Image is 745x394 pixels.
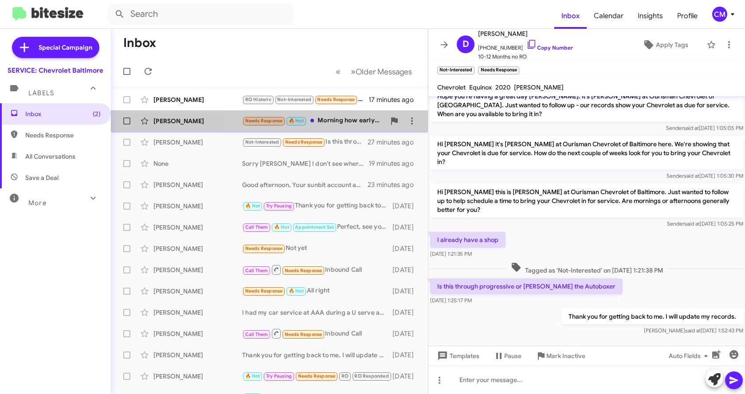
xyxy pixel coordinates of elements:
[153,95,242,104] div: [PERSON_NAME]
[486,348,529,364] button: Pause
[631,3,670,29] a: Insights
[354,373,388,379] span: RO Responded
[656,37,688,53] span: Apply Tags
[25,152,75,161] span: All Conversations
[478,39,573,52] span: [PHONE_NUMBER]
[242,308,392,317] div: I had my car service at AAA during a U serve annual state inspection. Thanks for checking in [PER...
[561,308,743,324] p: Thank you for getting back to me. I will update my records.
[242,159,369,168] div: Sorry [PERSON_NAME] I don't see where a tech diagnosed your vehicle [DATE]. Did you just stop by ...
[242,328,392,339] div: Inbound Call
[242,201,392,211] div: Thank you for getting back to me. I will update my records.
[430,250,472,257] span: [DATE] 1:21:35 PM
[644,327,743,334] span: [PERSON_NAME] [DATE] 1:52:43 PM
[289,288,304,294] span: 🔥 Hot
[8,66,103,75] div: SERVICE: Chevrolet Baltimore
[245,203,260,209] span: 🔥 Hot
[666,125,743,131] span: Sender [DATE] 1:05:05 PM
[245,139,279,145] span: Not-Interested
[392,329,421,338] div: [DATE]
[670,3,705,29] a: Profile
[245,268,268,273] span: Call Them
[463,37,469,51] span: D
[392,244,421,253] div: [DATE]
[153,138,242,147] div: [PERSON_NAME]
[368,138,421,147] div: 27 minutes ago
[242,286,392,296] div: All right
[245,288,283,294] span: Needs Response
[153,372,242,381] div: [PERSON_NAME]
[430,232,506,248] p: I already have a shop
[242,116,385,126] div: Morning how early do guys start during the week
[242,222,392,232] div: Perfect, see you then.
[245,246,283,251] span: Needs Response
[430,88,743,122] p: Hope you're having a great day [PERSON_NAME]. it's [PERSON_NAME] at Ourisman Chevrolet of [GEOGRA...
[430,184,743,218] p: Hi [PERSON_NAME] this is [PERSON_NAME] at Ourisman Chevrolet of Baltimore. Just wanted to follow ...
[529,348,592,364] button: Mark Inactive
[478,52,573,61] span: 10-12 Months no RO
[153,287,242,296] div: [PERSON_NAME]
[341,373,349,379] span: RO
[712,7,727,22] div: CM
[153,265,242,274] div: [PERSON_NAME]
[266,373,292,379] span: Try Pausing
[437,83,466,91] span: Chevrolet
[12,37,99,58] a: Special Campaign
[437,66,474,74] small: Not-Interested
[392,265,421,274] div: [DATE]
[430,297,472,304] span: [DATE] 1:25:17 PM
[285,332,322,337] span: Needs Response
[392,223,421,232] div: [DATE]
[245,332,268,337] span: Call Them
[285,268,322,273] span: Needs Response
[369,95,421,104] div: 17 minutes ago
[266,203,292,209] span: Try Pausing
[684,220,700,227] span: said at
[392,308,421,317] div: [DATE]
[351,66,356,77] span: »
[428,348,486,364] button: Templates
[478,28,573,39] span: [PERSON_NAME]
[245,224,268,230] span: Call Them
[667,172,743,179] span: Sender [DATE] 1:05:30 PM
[627,37,702,53] button: Apply Tags
[526,44,573,51] a: Copy Number
[153,223,242,232] div: [PERSON_NAME]
[345,62,417,81] button: Next
[123,36,156,50] h1: Inbox
[153,308,242,317] div: [PERSON_NAME]
[25,173,59,182] span: Save a Deal
[153,202,242,211] div: [PERSON_NAME]
[107,4,294,25] input: Search
[274,224,289,230] span: 🔥 Hot
[430,278,623,294] p: Is this through progressive or [PERSON_NAME] the Autoboxer
[242,371,392,381] div: ​👍​ to “ Just mention that when you get checked in. ”
[662,348,718,364] button: Auto Fields
[331,62,417,81] nav: Page navigation example
[587,3,631,29] a: Calendar
[242,180,368,189] div: Good afternoon, Your sunbit account amount can vary from week to week. We can send you a link and...
[554,3,587,29] a: Inbox
[330,62,346,81] button: Previous
[153,159,242,168] div: None
[478,66,519,74] small: Needs Response
[245,118,283,124] span: Needs Response
[153,329,242,338] div: [PERSON_NAME]
[277,97,311,102] span: Not-Interested
[392,351,421,359] div: [DATE]
[369,159,421,168] div: 19 minutes ago
[667,220,743,227] span: Sender [DATE] 1:05:25 PM
[28,199,47,207] span: More
[356,67,412,77] span: Older Messages
[153,244,242,253] div: [PERSON_NAME]
[242,94,369,105] div: Not to mention that the older man sitting in the bay whom I released my vehicle to damaged some o...
[504,348,521,364] span: Pause
[685,327,701,334] span: said at
[25,131,101,140] span: Needs Response
[683,125,699,131] span: said at
[242,137,368,147] div: Is this through progressive or [PERSON_NAME] the Autoboxer
[392,287,421,296] div: [DATE]
[514,83,564,91] span: [PERSON_NAME]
